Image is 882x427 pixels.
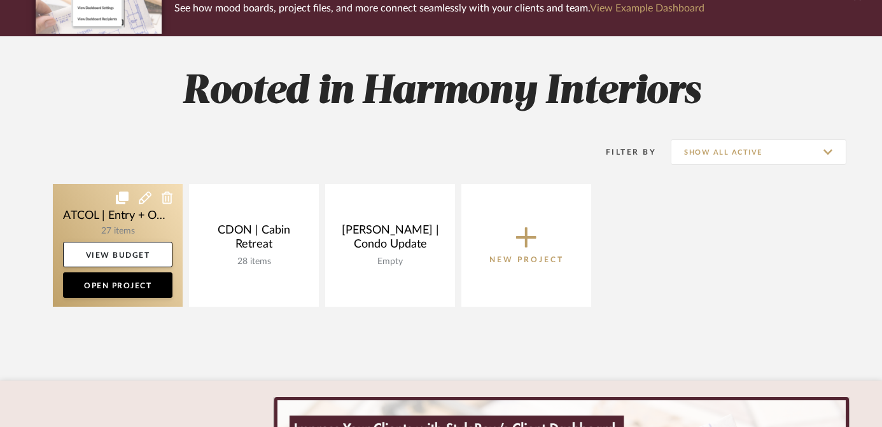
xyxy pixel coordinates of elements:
[335,223,445,256] div: [PERSON_NAME] | Condo Update
[489,253,564,266] p: New Project
[199,223,309,256] div: CDON | Cabin Retreat
[589,146,656,158] div: Filter By
[63,242,172,267] a: View Budget
[590,3,704,13] a: View Example Dashboard
[199,256,309,267] div: 28 items
[461,184,591,307] button: New Project
[63,272,172,298] a: Open Project
[335,256,445,267] div: Empty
